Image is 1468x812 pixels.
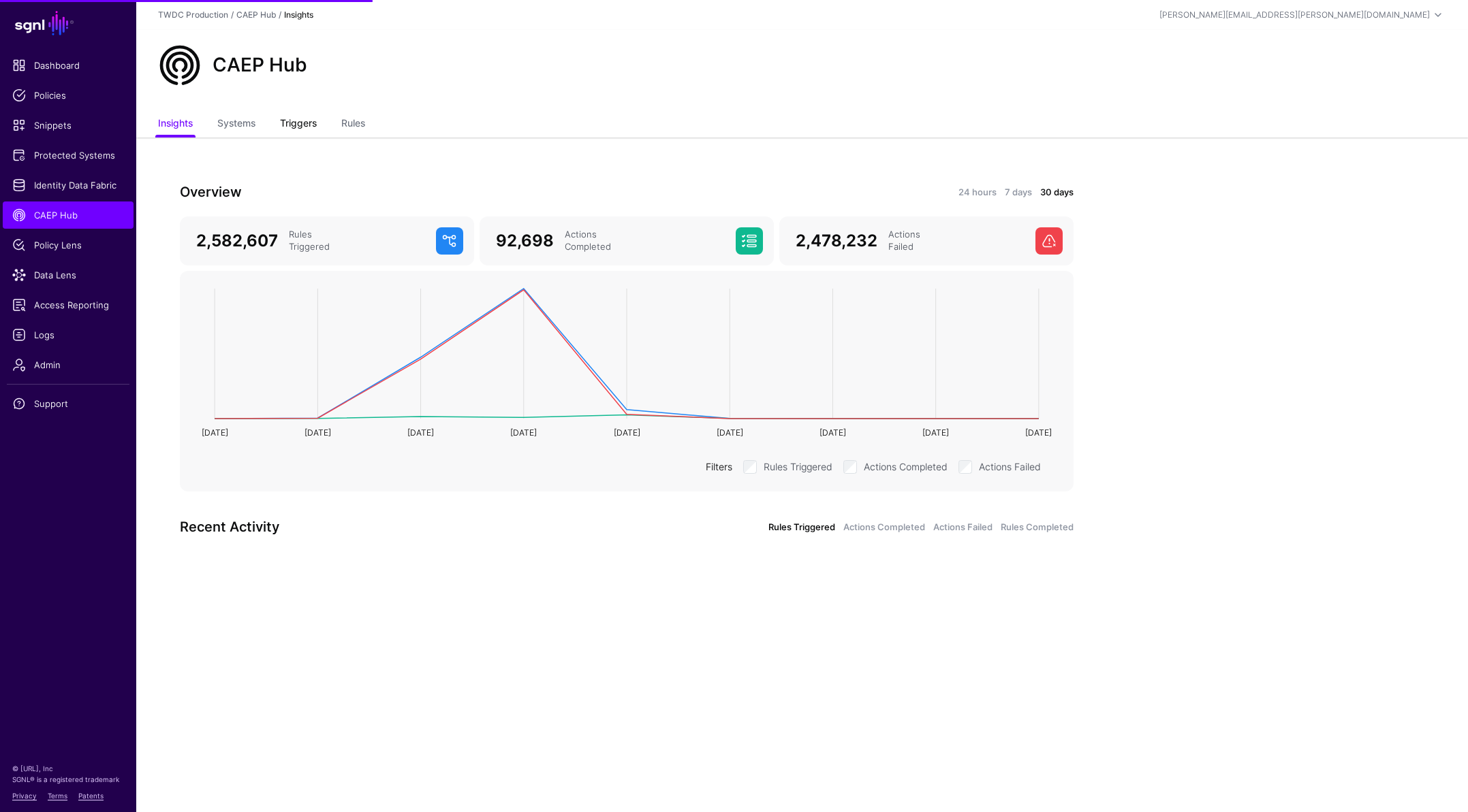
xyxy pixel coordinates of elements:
[12,208,124,222] span: CAEP Hub
[12,397,124,410] span: Support
[228,9,236,21] div: /
[1001,521,1074,534] a: Rules Completed
[883,229,1030,253] div: Actions Failed
[213,54,307,77] h2: CAEP Hub
[819,427,846,438] text: [DATE]
[158,10,228,20] a: TWDC Production
[3,261,134,289] a: Data Lens
[496,231,554,250] span: 92,698
[717,427,743,438] text: [DATE]
[196,231,278,250] span: 2,582,607
[3,231,134,259] a: Policy Lens
[12,328,124,342] span: Logs
[12,178,124,192] span: Identity Data Fabric
[12,268,124,282] span: Data Lens
[236,10,276,20] a: CAEP Hub
[3,321,134,348] a: Logs
[843,521,925,534] a: Actions Completed
[1005,186,1032,199] a: 7 days
[958,186,997,199] a: 24 hours
[1025,427,1052,438] text: [DATE]
[12,59,124,72] span: Dashboard
[283,229,431,253] div: Rules Triggered
[158,112,193,137] a: Insights
[217,112,255,137] a: Systems
[12,358,124,372] span: Admin
[304,427,331,438] text: [DATE]
[3,172,134,199] a: Identity Data Fabric
[407,427,434,438] text: [DATE]
[276,9,284,21] div: /
[3,201,134,229] a: CAEP Hub
[12,88,124,102] span: Policies
[12,148,124,162] span: Protected Systems
[12,238,124,252] span: Policy Lens
[933,521,993,534] a: Actions Failed
[614,427,640,438] text: [DATE]
[764,457,832,474] label: Rules Triggered
[78,792,104,800] a: Patents
[12,774,124,785] p: SGNL® is a registered trademark
[12,792,37,800] a: Privacy
[796,231,877,250] span: 2,478,232
[8,8,128,38] a: SGNL
[3,82,134,109] a: Policies
[12,298,124,312] span: Access Reporting
[3,291,134,319] a: Access Reporting
[1159,9,1430,21] div: [PERSON_NAME][EMAIL_ADDRESS][PERSON_NAME][DOMAIN_NAME]
[280,112,317,137] a: Triggers
[768,521,835,534] a: Rules Triggered
[510,427,537,438] text: [DATE]
[3,351,134,378] a: Admin
[48,792,67,800] a: Terms
[922,427,949,438] text: [DATE]
[979,457,1041,474] label: Actions Failed
[3,52,134,79] a: Dashboard
[12,118,124,132] span: Snippets
[202,427,228,438] text: [DATE]
[3,112,134,139] a: Snippets
[12,763,124,774] p: © [URL], Inc
[341,112,365,137] a: Rules
[700,459,738,474] div: Filters
[3,142,134,169] a: Protected Systems
[180,181,619,203] h3: Overview
[180,516,619,538] h3: Recent Activity
[1040,186,1074,199] a: 30 days
[559,229,730,253] div: Actions Completed
[284,10,313,20] strong: Insights
[864,457,948,474] label: Actions Completed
